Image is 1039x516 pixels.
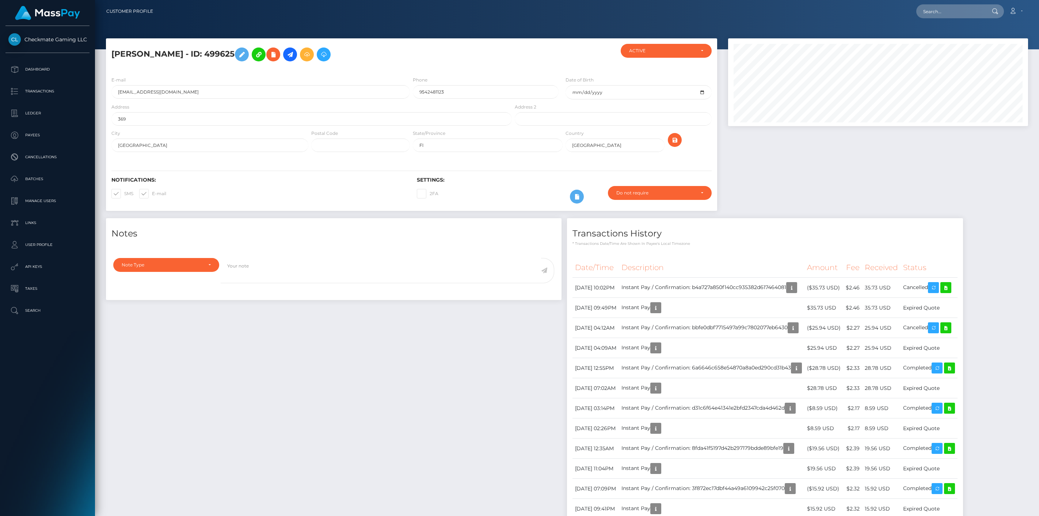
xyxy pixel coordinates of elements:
a: Search [5,301,90,320]
td: $2.39 [843,459,862,479]
td: $2.32 [843,479,862,499]
td: Cancelled [901,278,958,298]
div: ACTIVE [629,48,695,54]
div: Note Type [122,262,202,268]
h5: [PERSON_NAME] - ID: 499625 [111,44,508,65]
td: ($8.59 USD) [804,398,843,418]
label: E-mail [139,189,166,198]
td: Instant Pay [619,338,804,358]
td: [DATE] 10:02PM [572,278,619,298]
td: Instant Pay / Confirmation: d31c6f64e41341e2bfd2347cda4d462d [619,398,804,418]
td: $19.56 USD [804,459,843,479]
td: Completed [901,358,958,378]
p: * Transactions date/time are shown in payee's local timezone [572,241,958,246]
th: Fee [843,258,862,278]
button: ACTIVE [621,44,712,58]
td: [DATE] 03:14PM [572,398,619,418]
td: 28.78 USD [862,378,901,398]
p: Cancellations [8,152,87,163]
label: 2FA [417,189,438,198]
a: Manage Users [5,192,90,210]
td: Completed [901,439,958,459]
p: API Keys [8,261,87,272]
p: Payees [8,130,87,141]
td: [DATE] 02:26PM [572,418,619,439]
td: Completed [901,479,958,499]
p: Transactions [8,86,87,97]
td: Instant Pay / Confirmation: 8fda41f5197d42b297179bdde89bfe19 [619,439,804,459]
td: Expired Quote [901,418,958,439]
td: $35.73 USD [804,298,843,318]
td: Instant Pay [619,378,804,398]
a: Initiate Payout [283,48,297,61]
td: $2.27 [843,318,862,338]
th: Description [619,258,804,278]
td: $2.27 [843,338,862,358]
td: Instant Pay / Confirmation: 6a6646c658e54870a8a0ed290cd31b43 [619,358,804,378]
a: API Keys [5,258,90,276]
p: Ledger [8,108,87,119]
td: Expired Quote [901,459,958,479]
td: $8.59 USD [804,418,843,439]
td: 8.59 USD [862,418,901,439]
td: Completed [901,398,958,418]
a: Dashboard [5,60,90,79]
td: 15.92 USD [862,479,901,499]
span: Checkmate Gaming LLC [5,36,90,43]
td: [DATE] 12:55PM [572,358,619,378]
p: Dashboard [8,64,87,75]
div: Do not require [616,190,695,196]
td: [DATE] 04:09AM [572,338,619,358]
td: Instant Pay / Confirmation: 3f872ec17dbf44a49a6109942c25f070 [619,479,804,499]
img: MassPay Logo [15,6,80,20]
td: [DATE] 04:12AM [572,318,619,338]
img: Checkmate Gaming LLC [8,33,21,46]
p: User Profile [8,239,87,250]
a: Transactions [5,82,90,100]
button: Note Type [113,258,219,272]
td: Instant Pay / Confirmation: bbfe0dbf7715497a99c7802077eb6430 [619,318,804,338]
td: [DATE] 09:49PM [572,298,619,318]
td: Instant Pay [619,298,804,318]
td: Expired Quote [901,378,958,398]
td: $2.39 [843,439,862,459]
td: Instant Pay [619,459,804,479]
a: Batches [5,170,90,188]
td: Expired Quote [901,338,958,358]
td: $2.33 [843,358,862,378]
label: Address 2 [515,104,536,110]
td: [DATE] 07:02AM [572,378,619,398]
td: 35.73 USD [862,298,901,318]
label: State/Province [413,130,445,137]
label: Postal Code [311,130,338,137]
td: 8.59 USD [862,398,901,418]
th: Date/Time [572,258,619,278]
td: 25.94 USD [862,318,901,338]
label: Country [566,130,584,137]
td: $2.46 [843,278,862,298]
p: Batches [8,174,87,185]
label: Phone [413,77,427,83]
td: 28.78 USD [862,358,901,378]
a: Payees [5,126,90,144]
td: ($28.78 USD) [804,358,843,378]
td: $2.46 [843,298,862,318]
p: Taxes [8,283,87,294]
td: [DATE] 11:04PM [572,459,619,479]
a: Taxes [5,280,90,298]
td: Expired Quote [901,298,958,318]
td: $25.94 USD [804,338,843,358]
td: ($19.56 USD) [804,439,843,459]
button: Do not require [608,186,712,200]
td: 19.56 USD [862,439,901,459]
td: ($25.94 USD) [804,318,843,338]
p: Search [8,305,87,316]
a: Links [5,214,90,232]
td: Cancelled [901,318,958,338]
td: $2.17 [843,418,862,439]
td: $2.17 [843,398,862,418]
label: City [111,130,120,137]
td: ($15.92 USD) [804,479,843,499]
td: 19.56 USD [862,459,901,479]
td: $2.33 [843,378,862,398]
